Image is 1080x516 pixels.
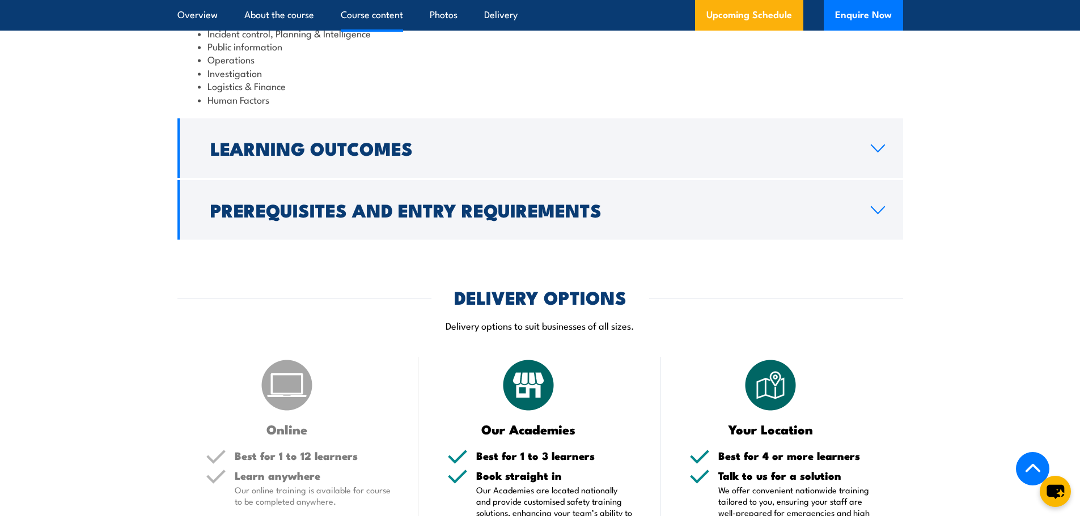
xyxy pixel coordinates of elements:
[206,423,369,436] h3: Online
[198,93,883,106] li: Human Factors
[447,423,610,436] h3: Our Academies
[198,27,883,40] li: Incident control, Planning & Intelligence
[198,66,883,79] li: Investigation
[718,450,875,461] h5: Best for 4 or more learners
[1040,476,1071,507] button: chat-button
[476,470,633,481] h5: Book straight in
[177,118,903,178] a: Learning Outcomes
[198,79,883,92] li: Logistics & Finance
[454,289,626,305] h2: DELIVERY OPTIONS
[718,470,875,481] h5: Talk to us for a solution
[235,470,391,481] h5: Learn anywhere
[177,180,903,240] a: Prerequisites and Entry Requirements
[210,202,853,218] h2: Prerequisites and Entry Requirements
[235,484,391,507] p: Our online training is available for course to be completed anywhere.
[198,40,883,53] li: Public information
[177,319,903,332] p: Delivery options to suit businesses of all sizes.
[235,450,391,461] h5: Best for 1 to 12 learners
[210,140,853,156] h2: Learning Outcomes
[476,450,633,461] h5: Best for 1 to 3 learners
[198,53,883,66] li: Operations
[689,423,852,436] h3: Your Location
